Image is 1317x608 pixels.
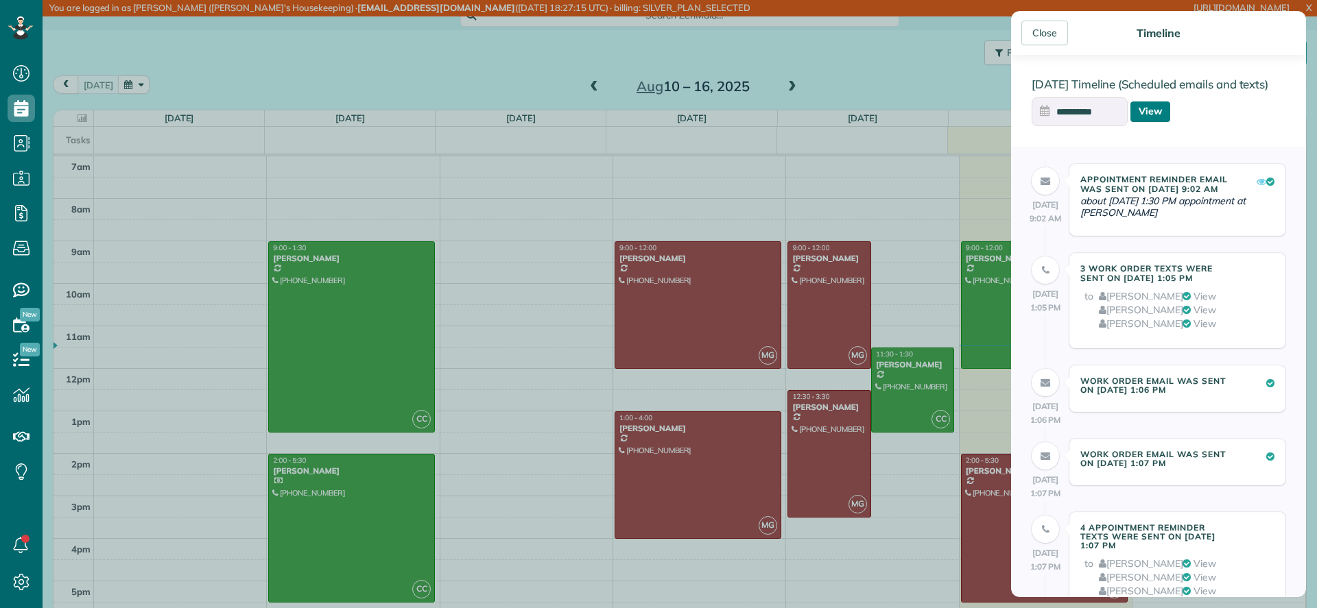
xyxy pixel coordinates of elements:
[1030,400,1061,413] div: [DATE]
[1030,198,1061,212] div: [DATE]
[1030,546,1061,560] div: [DATE]
[1080,264,1235,282] h5: 3 Work Order Texts were sent on [DATE] 1:05 PM
[1194,585,1216,597] a: View
[1194,317,1216,330] a: View
[1194,290,1216,302] a: View
[1080,450,1235,467] h5: Work Order Email was sent on [DATE] 1:07 PM
[1080,175,1235,193] h5: Appointment Reminder Email was sent on [DATE] 9:02 AM
[1080,584,1274,598] li: [PERSON_NAME]
[1030,487,1061,500] div: 1:07 PM
[1132,26,1185,40] div: Timeline
[1080,557,1274,570] li: [PERSON_NAME]
[1080,457,1235,469] a: Work Order Email was sent on [DATE] 1:07 PM
[1030,413,1061,427] div: 1:06 PM
[1080,317,1274,330] li: [PERSON_NAME]
[1080,570,1274,584] li: [PERSON_NAME]
[1080,376,1235,394] h5: Work Order Email was sent on [DATE] 1:06 PM
[1084,557,1093,570] span: to
[1080,383,1235,396] a: Work Order Email was sent on [DATE] 1:06 PM
[1080,523,1235,550] h5: 4 Appointment Reminder Texts were sent on [DATE] 1:07 PM
[1084,289,1093,303] span: to
[1030,212,1061,226] div: 9:02 AM
[1080,303,1274,317] li: [PERSON_NAME]
[1080,182,1235,195] a: Appointment Reminder Email was sent on [DATE] 9:02 AM
[1032,78,1285,90] h4: [DATE] Timeline (Scheduled emails and texts)
[1194,557,1216,570] a: View
[1194,304,1216,316] a: View
[1030,473,1061,487] div: [DATE]
[20,308,40,321] span: New
[1130,101,1170,122] a: View
[1194,571,1216,583] a: View
[1030,301,1061,315] div: 1:05 PM
[20,343,40,356] span: New
[1080,289,1274,303] li: [PERSON_NAME]
[1021,21,1068,45] div: Close
[1030,560,1061,574] div: 1:07 PM
[1030,287,1061,301] div: [DATE]
[1080,195,1274,219] h6: about [DATE] 1:30 PM appointment at [PERSON_NAME]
